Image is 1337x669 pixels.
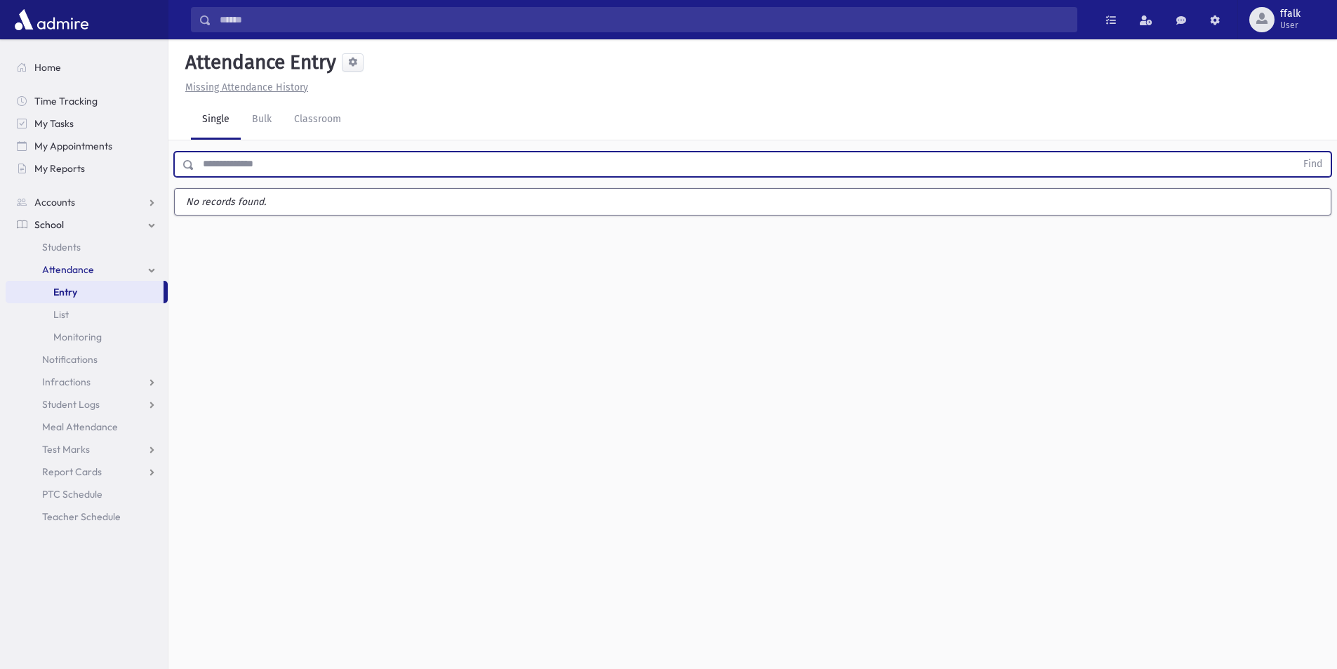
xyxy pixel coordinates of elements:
span: Test Marks [42,443,90,456]
span: Accounts [34,196,75,208]
span: Time Tracking [34,95,98,107]
a: PTC Schedule [6,483,168,505]
span: Entry [53,286,77,298]
label: No records found. [175,189,1331,215]
span: Students [42,241,81,253]
a: Attendance [6,258,168,281]
a: My Tasks [6,112,168,135]
span: Home [34,61,61,74]
span: Teacher Schedule [42,510,121,523]
a: Single [191,100,241,140]
span: ffalk [1280,8,1301,20]
span: School [34,218,64,231]
span: My Tasks [34,117,74,130]
a: Meal Attendance [6,416,168,438]
span: My Appointments [34,140,112,152]
a: Test Marks [6,438,168,461]
input: Search [211,7,1077,32]
span: My Reports [34,162,85,175]
a: Teacher Schedule [6,505,168,528]
a: List [6,303,168,326]
a: Infractions [6,371,168,393]
span: Report Cards [42,465,102,478]
span: Monitoring [53,331,102,343]
a: My Reports [6,157,168,180]
button: Find [1295,152,1331,176]
span: Attendance [42,263,94,276]
a: Notifications [6,348,168,371]
span: User [1280,20,1301,31]
a: School [6,213,168,236]
a: Accounts [6,191,168,213]
span: List [53,308,69,321]
a: Student Logs [6,393,168,416]
a: Students [6,236,168,258]
u: Missing Attendance History [185,81,308,93]
a: Entry [6,281,164,303]
a: My Appointments [6,135,168,157]
span: Meal Attendance [42,420,118,433]
a: Missing Attendance History [180,81,308,93]
a: Classroom [283,100,352,140]
span: Infractions [42,376,91,388]
img: AdmirePro [11,6,92,34]
a: Monitoring [6,326,168,348]
a: Bulk [241,100,283,140]
span: Student Logs [42,398,100,411]
span: PTC Schedule [42,488,102,501]
a: Home [6,56,168,79]
h5: Attendance Entry [180,51,336,74]
span: Notifications [42,353,98,366]
a: Time Tracking [6,90,168,112]
a: Report Cards [6,461,168,483]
